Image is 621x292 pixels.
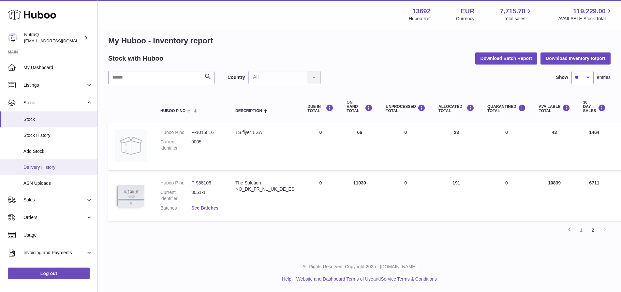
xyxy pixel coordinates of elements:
[235,129,294,136] div: TS flyer 1 ZA
[556,74,568,80] label: Show
[23,250,86,256] span: Invoicing and Payments
[301,123,340,170] td: 0
[340,173,379,221] td: 11030
[412,7,431,16] strong: 13692
[228,74,245,80] label: Country
[160,205,191,211] dt: Batches
[379,123,432,170] td: 0
[191,129,222,136] dd: P-1015816
[438,104,474,113] div: ALLOCATED Total
[575,224,587,236] a: 1
[191,189,222,202] dd: 3051-1
[23,132,93,139] span: Stock History
[115,180,147,212] img: product image
[558,7,613,22] a: 119,229.00 AVAILABLE Stock Total
[409,16,431,22] div: Huboo Ref
[235,109,262,113] span: Description
[577,173,612,221] td: 6711
[386,104,425,113] div: UNPROCESSED Total
[347,100,373,113] div: ON HAND Total
[294,276,437,282] li: and
[191,139,222,151] dd: 9005
[23,232,93,238] span: Usage
[160,139,191,151] dt: Current identifier
[532,123,577,170] td: 43
[539,104,570,113] div: AVAILABLE Total
[461,7,474,16] strong: EUR
[307,104,333,113] div: DUE IN TOTAL
[160,180,191,186] dt: Huboo P no
[282,276,291,282] a: Help
[296,276,373,282] a: Website and Dashboard Terms of Use
[597,74,611,80] span: entries
[191,205,218,211] a: See Batches
[23,214,86,221] span: Orders
[160,109,185,113] span: Huboo P no
[160,129,191,136] dt: Huboo P no
[23,82,86,88] span: Listings
[505,180,508,185] span: 0
[23,164,93,170] span: Delivery History
[191,180,222,186] dd: P-988106
[577,123,612,170] td: 1464
[24,38,96,43] span: [EMAIL_ADDRESS][DOMAIN_NAME]
[23,197,86,203] span: Sales
[24,32,83,44] div: NutraQ
[432,123,481,170] td: 23
[432,173,481,221] td: 191
[160,189,191,202] dt: Current identifier
[108,54,163,63] h2: Stock with Huboo
[573,7,606,16] span: 119,229.00
[532,173,577,221] td: 10839
[475,52,538,64] button: Download Batch Report
[540,52,611,64] button: Download Inventory Report
[504,16,533,22] span: Total sales
[23,148,93,154] span: Add Stock
[381,276,437,282] a: Service Terms & Conditions
[23,180,93,186] span: ASN Uploads
[487,104,526,113] div: QUARANTINED Total
[456,16,475,22] div: Currency
[583,100,606,113] div: 30 DAY SALES
[500,7,533,22] a: 7,715.70 Total sales
[8,268,90,279] a: Log out
[23,65,93,71] span: My Dashboard
[235,180,294,192] div: The Solution NO_DK_FR_NL_UK_DE_ES
[108,36,611,46] h1: My Huboo - Inventory report
[379,173,432,221] td: 0
[587,224,599,236] a: 2
[115,129,147,162] img: product image
[103,264,616,270] p: All Rights Reserved. Copyright 2025 - [DOMAIN_NAME]
[23,100,86,106] span: Stock
[500,7,525,16] span: 7,715.70
[23,116,93,123] span: Stock
[340,123,379,170] td: 66
[8,33,18,43] img: log@nutraq.com
[505,130,508,135] span: 0
[558,16,613,22] span: AVAILABLE Stock Total
[301,173,340,221] td: 0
